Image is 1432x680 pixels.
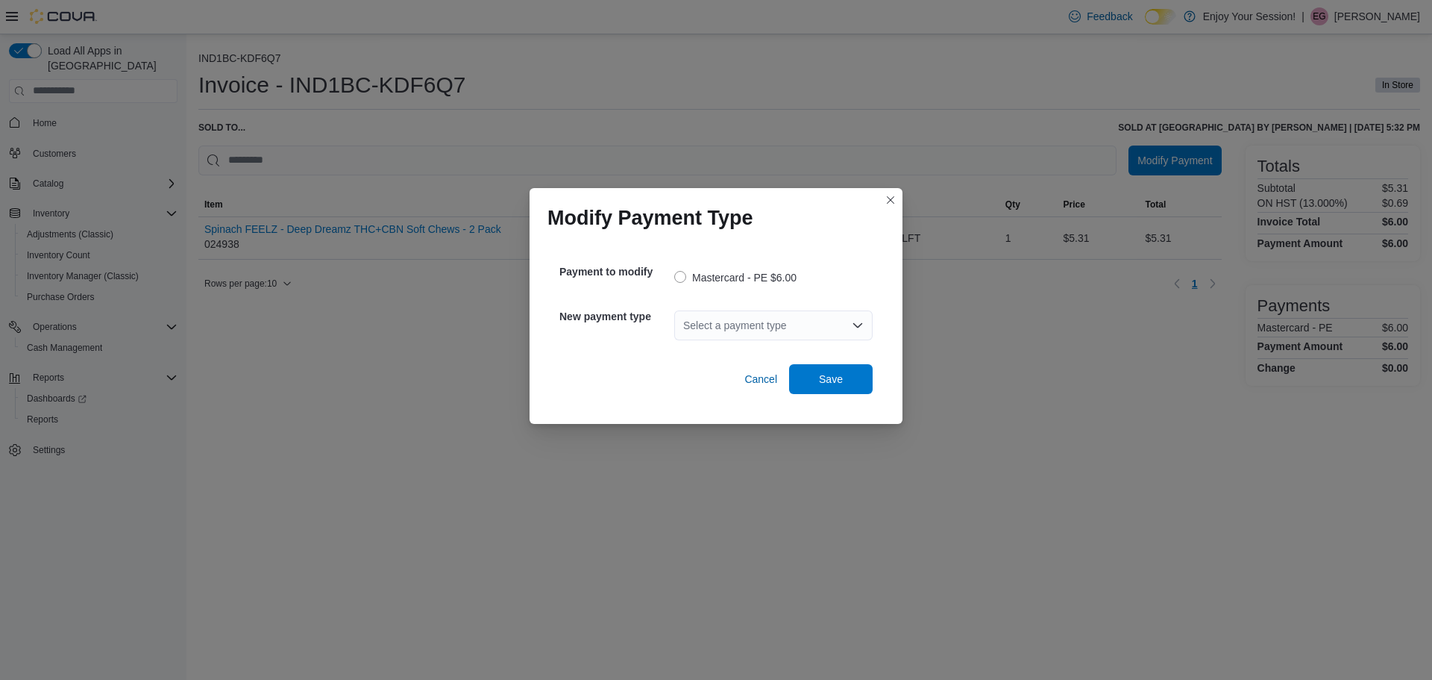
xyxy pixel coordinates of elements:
button: Closes this modal window [882,191,899,209]
span: Cancel [744,372,777,387]
h5: New payment type [559,302,671,331]
button: Save [789,364,873,394]
button: Cancel [738,364,783,394]
h5: Payment to modify [559,257,671,287]
input: Accessible screen reader label [683,316,685,334]
button: Open list of options [852,319,864,331]
span: Save [819,372,843,387]
label: Mastercard - PE $6.00 [674,269,797,287]
h1: Modify Payment Type [547,206,753,230]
